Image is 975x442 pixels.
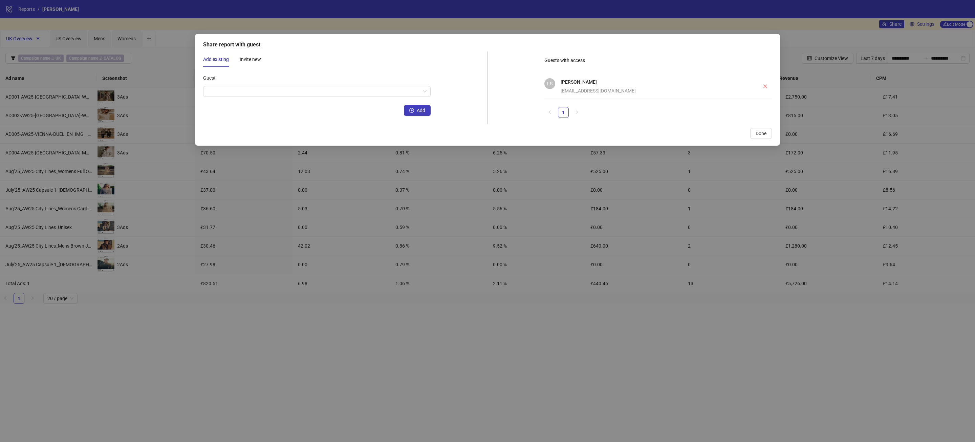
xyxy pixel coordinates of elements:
[417,108,425,113] span: Add
[544,58,585,63] span: Guests with access
[544,107,555,118] button: left
[404,105,431,116] button: Add
[203,56,229,63] div: Add existing
[548,110,552,114] span: left
[750,128,772,139] button: Done
[409,108,414,113] span: plus-circle
[571,107,582,118] button: right
[203,41,772,49] div: Share report with guest
[207,86,420,97] input: Guest
[571,107,582,118] li: Next Page
[203,72,220,83] label: Guest
[240,56,261,63] div: Invite new
[561,87,745,94] div: [EMAIL_ADDRESS][DOMAIN_NAME]
[561,78,745,86] h4: [PERSON_NAME]
[575,110,579,114] span: right
[763,84,767,89] span: close
[547,80,552,87] span: LS
[558,107,568,118] a: 1
[756,131,766,136] span: Done
[544,107,555,118] li: Previous Page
